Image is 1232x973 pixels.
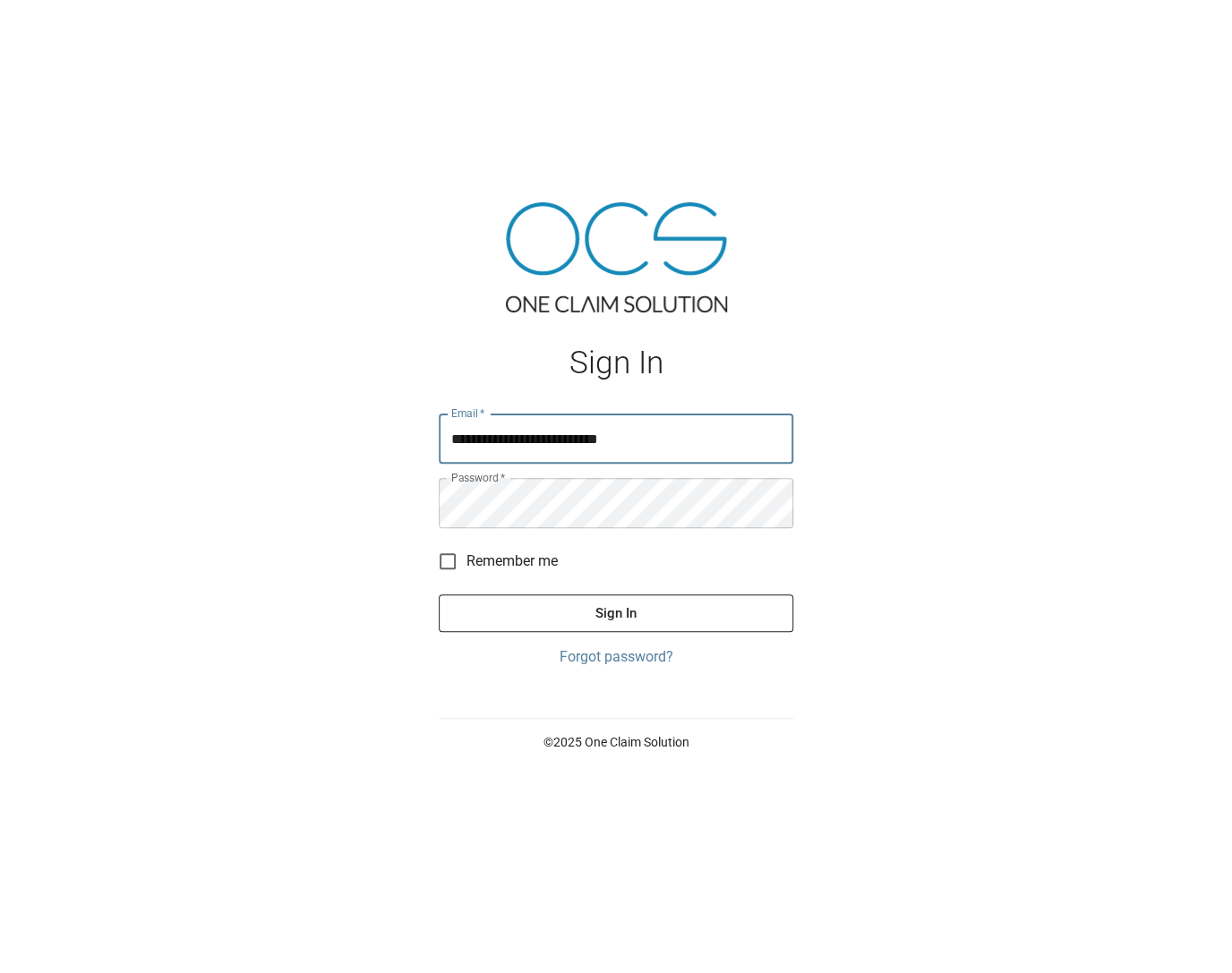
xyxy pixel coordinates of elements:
img: ocs-logo-white-transparent.png [21,11,93,47]
span: Remember me [466,551,558,572]
h1: Sign In [439,345,793,381]
p: © 2025 One Claim Solution [439,733,793,751]
label: Email [451,405,485,421]
img: ocs-logo-tra.png [506,202,727,312]
a: Forgot password? [439,646,793,668]
label: Password [451,470,505,485]
button: Sign In [439,594,793,632]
